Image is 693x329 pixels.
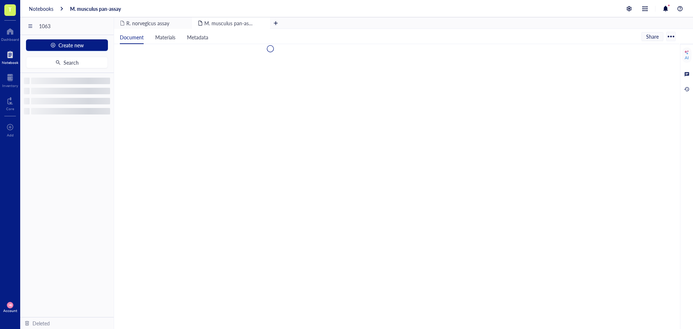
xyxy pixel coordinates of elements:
span: T [8,5,12,14]
span: Share [646,33,659,40]
a: Notebooks [29,5,53,12]
button: Search [26,57,108,68]
a: Notebook [2,49,18,65]
span: Metadata [187,34,208,41]
button: Share [641,32,663,41]
div: Account [3,308,17,313]
div: Notebook [2,60,18,65]
span: Materials [155,34,175,41]
div: Core [6,107,14,111]
a: Dashboard [1,26,19,42]
span: Document [120,34,144,41]
div: Add [7,133,14,137]
span: Search [64,60,79,65]
span: 1063 [39,23,110,29]
a: Inventory [2,72,18,88]
div: Inventory [2,83,18,88]
span: MB [8,304,12,307]
button: Create new [26,39,108,51]
a: M. musculus pan-assay [70,5,121,12]
div: Deleted [32,319,50,327]
span: Create new [58,42,84,48]
div: AI [685,55,689,61]
div: Dashboard [1,37,19,42]
a: Core [6,95,14,111]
